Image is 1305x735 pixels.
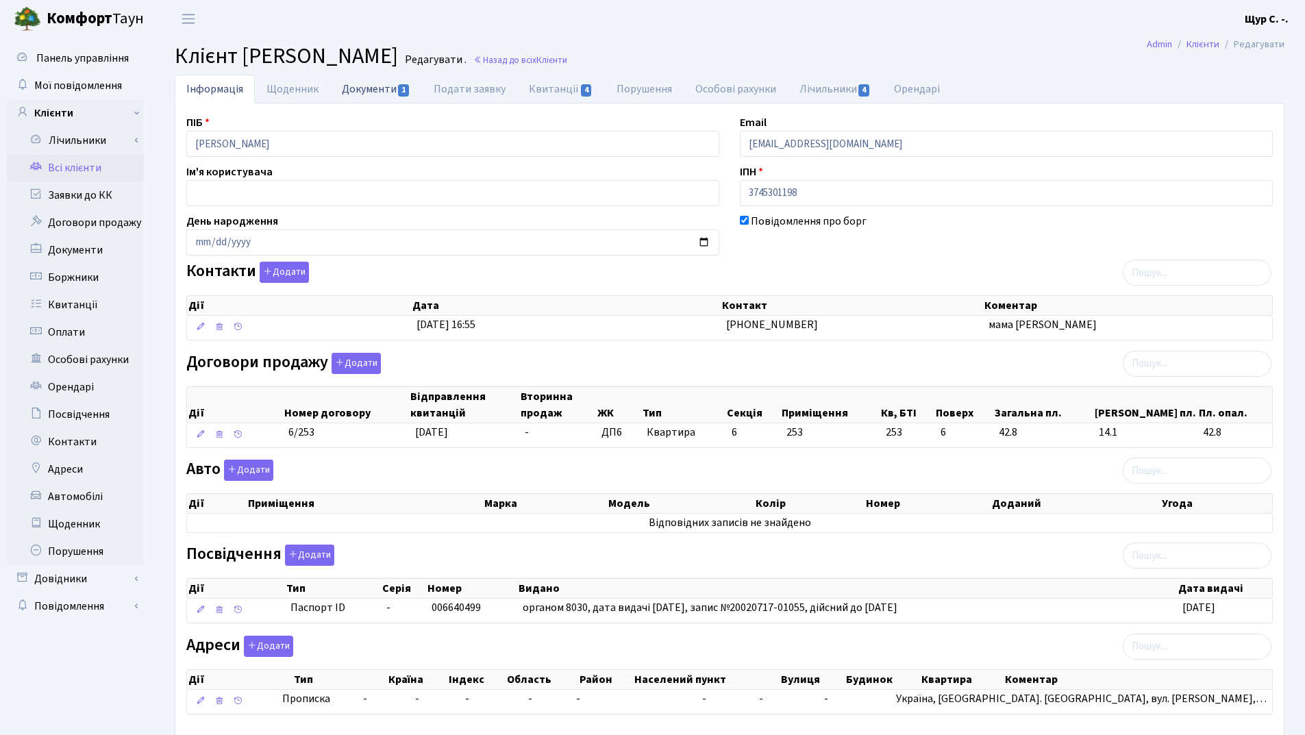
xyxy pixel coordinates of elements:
[536,53,567,66] span: Клієнти
[780,387,880,423] th: Приміщення
[1123,351,1271,377] input: Пошук...
[991,494,1161,513] th: Доданий
[1126,30,1305,59] nav: breadcrumb
[702,691,706,706] span: -
[7,456,144,483] a: Адреси
[1197,387,1272,423] th: Пл. опал.
[684,75,788,103] a: Особові рахунки
[187,514,1272,532] td: Відповідних записів не знайдено
[186,460,273,481] label: Авто
[386,600,390,615] span: -
[517,579,1177,598] th: Видано
[993,387,1094,423] th: Загальна пл.
[1245,11,1289,27] a: Щур С. -.
[7,428,144,456] a: Контакти
[14,5,41,33] img: logo.png
[483,494,607,513] th: Марка
[187,296,411,315] th: Дії
[473,53,567,66] a: Назад до всіхКлієнти
[740,164,763,180] label: ІПН
[186,213,278,229] label: День народження
[647,425,721,440] span: Квартира
[187,494,247,513] th: Дії
[328,350,381,374] a: Додати
[426,579,517,598] th: Номер
[1099,425,1192,440] span: 14.1
[1182,600,1215,615] span: [DATE]
[422,75,517,103] a: Подати заявку
[920,670,1003,689] th: Квартира
[175,75,255,103] a: Інформація
[721,296,983,315] th: Контакт
[1123,543,1271,569] input: Пошук...
[596,387,641,423] th: ЖК
[726,317,818,332] span: [PHONE_NUMBER]
[725,387,780,423] th: Секція
[740,114,767,131] label: Email
[417,317,475,332] span: [DATE] 16:55
[247,494,484,513] th: Приміщення
[186,262,309,283] label: Контакти
[880,387,934,423] th: Кв, БТІ
[282,691,330,707] span: Прописка
[605,75,684,103] a: Порушення
[7,45,144,72] a: Панель управління
[788,75,882,103] a: Лічильники
[244,636,293,657] button: Адреси
[1177,579,1272,598] th: Дата видачі
[7,72,144,99] a: Мої повідомлення
[387,670,447,689] th: Країна
[7,483,144,510] a: Автомобілі
[780,670,845,689] th: Вулиця
[409,387,519,423] th: Відправлення квитанцій
[7,538,144,565] a: Порушення
[999,425,1088,440] span: 42.8
[34,78,122,93] span: Мої повідомлення
[1186,37,1219,51] a: Клієнти
[36,51,129,66] span: Панель управління
[186,114,210,131] label: ПІБ
[1123,634,1271,660] input: Пошук...
[1093,387,1197,423] th: [PERSON_NAME] пл.
[282,543,334,566] a: Додати
[523,600,897,615] span: органом 8030, дата видачі [DATE], запис №20020717-01055, дійсний до [DATE]
[293,670,387,689] th: Тип
[882,75,952,103] a: Орендарі
[506,670,578,689] th: Область
[7,510,144,538] a: Щоденник
[260,262,309,283] button: Контакти
[363,691,403,707] span: -
[186,545,334,566] label: Посвідчення
[186,353,381,374] label: Договори продажу
[1245,12,1289,27] b: Щур С. -.
[465,691,469,706] span: -
[7,346,144,373] a: Особові рахунки
[7,593,144,620] a: Повідомлення
[256,260,309,284] a: Додати
[607,494,754,513] th: Модель
[1219,37,1284,52] li: Редагувати
[187,579,285,598] th: Дії
[578,670,633,689] th: Район
[255,75,330,103] a: Щоденник
[751,213,867,229] label: Повідомлення про борг
[7,264,144,291] a: Боржники
[330,75,422,103] a: Документи
[186,636,293,657] label: Адреси
[411,296,721,315] th: Дата
[7,401,144,428] a: Посвідчення
[989,317,1097,332] span: мама [PERSON_NAME]
[186,164,273,180] label: Ім'я користувача
[285,545,334,566] button: Посвідчення
[402,53,467,66] small: Редагувати .
[47,8,144,31] span: Таун
[47,8,112,29] b: Комфорт
[641,387,725,423] th: Тип
[224,460,273,481] button: Авто
[576,691,580,706] span: -
[786,425,803,440] span: 253
[1203,425,1267,440] span: 42.8
[1123,458,1271,484] input: Пошук...
[519,387,596,423] th: Вторинна продаж
[283,387,409,423] th: Номер договору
